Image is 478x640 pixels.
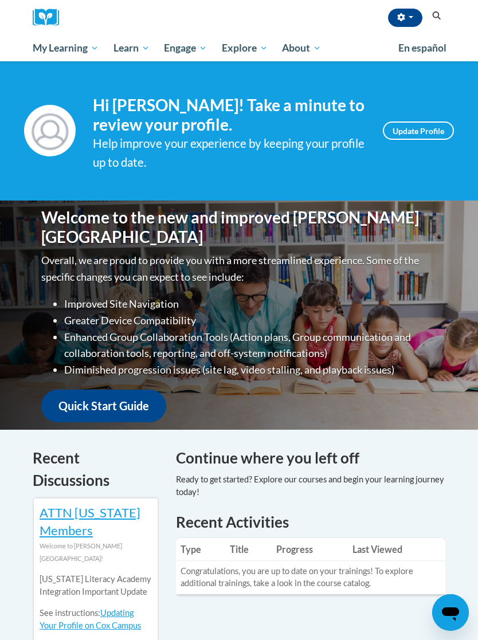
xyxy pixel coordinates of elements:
[282,41,321,55] span: About
[25,35,106,61] a: My Learning
[64,296,437,312] li: Improved Site Navigation
[64,329,437,362] li: Enhanced Group Collaboration Tools (Action plans, Group communication and collaboration tools, re...
[93,96,366,134] h4: Hi [PERSON_NAME]! Take a minute to review your profile.
[24,105,76,156] img: Profile Image
[106,35,157,61] a: Learn
[33,41,99,55] span: My Learning
[383,121,454,140] a: Update Profile
[428,9,445,23] button: Search
[432,594,469,631] iframe: Button to launch messaging window
[176,447,445,469] h4: Continue where you left off
[41,252,437,285] p: Overall, we are proud to provide you with a more streamlined experience. Some of the specific cha...
[214,35,275,61] a: Explore
[176,512,445,532] h1: Recent Activities
[40,505,140,538] a: ATTN [US_STATE] Members
[156,35,214,61] a: Engage
[176,538,225,561] th: Type
[272,538,347,561] th: Progress
[176,561,445,594] td: Congratulations, you are up to date on your trainings! To explore additional trainings, take a lo...
[93,134,366,172] div: Help improve your experience by keeping your profile up to date.
[40,608,141,630] a: Updating Your Profile on Cox Campus
[40,607,152,632] p: See instructions:
[33,447,159,492] h4: Recent Discussions
[275,35,329,61] a: About
[388,9,422,27] button: Account Settings
[40,540,152,565] div: Welcome to [PERSON_NAME][GEOGRAPHIC_DATA]!
[113,41,150,55] span: Learn
[225,538,272,561] th: Title
[348,538,445,561] th: Last Viewed
[41,208,437,246] h1: Welcome to the new and improved [PERSON_NAME][GEOGRAPHIC_DATA]
[391,36,454,60] a: En español
[398,42,446,54] span: En español
[40,573,152,598] p: [US_STATE] Literacy Academy Integration Important Update
[24,35,454,61] div: Main menu
[41,390,166,422] a: Quick Start Guide
[64,312,437,329] li: Greater Device Compatibility
[164,41,207,55] span: Engage
[222,41,268,55] span: Explore
[64,362,437,378] li: Diminished progression issues (site lag, video stalling, and playback issues)
[33,9,67,26] img: Logo brand
[33,9,67,26] a: Cox Campus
